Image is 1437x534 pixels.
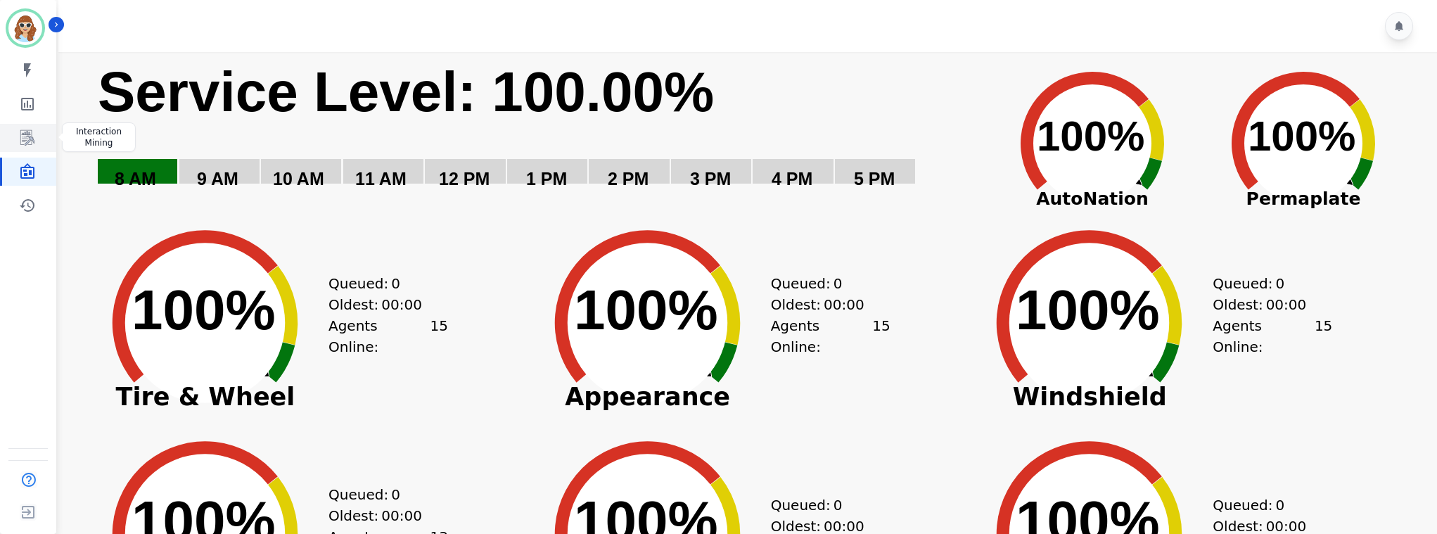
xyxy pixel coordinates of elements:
text: 3 PM [690,169,731,189]
span: 0 [391,273,400,294]
div: Queued: [1213,495,1318,516]
span: AutoNation [987,186,1198,212]
text: 100% [1016,279,1160,341]
div: Agents Online: [771,315,890,357]
span: 15 [1315,315,1332,357]
span: 00:00 [381,294,422,315]
span: 00:00 [824,294,864,315]
div: Oldest: [1213,294,1318,315]
div: Agents Online: [328,315,448,357]
text: 4 PM [772,169,812,189]
span: 0 [834,273,843,294]
span: Permaplate [1198,186,1409,212]
svg: Service Level: 0% [96,58,983,209]
text: 9 AM [197,169,238,189]
text: 10 AM [273,169,324,189]
img: Bordered avatar [8,11,42,45]
div: Oldest: [328,505,434,526]
span: Appearance [525,390,771,404]
text: 2 PM [608,169,649,189]
span: 15 [430,315,448,357]
div: Oldest: [771,294,876,315]
text: Service Level: 100.00% [98,61,714,123]
span: Tire & Wheel [82,390,328,404]
div: Queued: [771,495,876,516]
text: 1 PM [526,169,567,189]
span: 0 [391,484,400,505]
span: 00:00 [381,505,422,526]
text: 100% [1248,113,1355,160]
div: Queued: [328,484,434,505]
span: 0 [1275,495,1284,516]
div: Queued: [1213,273,1318,294]
div: Queued: [328,273,434,294]
span: Windshield [966,390,1213,404]
span: 0 [834,495,843,516]
div: Queued: [771,273,876,294]
span: 00:00 [1266,294,1307,315]
div: Agents Online: [1213,315,1332,357]
span: 15 [872,315,890,357]
text: 12 PM [439,169,490,189]
text: 8 AM [115,169,156,189]
text: 11 AM [355,169,407,189]
text: 100% [1037,113,1144,160]
text: 100% [574,279,718,341]
text: 100% [132,279,276,341]
div: Oldest: [328,294,434,315]
text: 5 PM [854,169,895,189]
span: 0 [1275,273,1284,294]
